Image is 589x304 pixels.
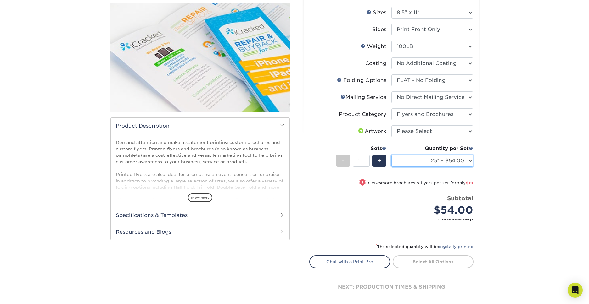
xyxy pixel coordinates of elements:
[309,255,390,268] a: Chat with a Print Pro
[457,181,473,185] span: only
[391,145,473,152] div: Quantity per Set
[362,179,363,186] span: !
[361,43,386,50] div: Weight
[111,207,289,223] h2: Specifications & Templates
[368,181,473,187] small: Get more brochures & flyers per set for
[396,203,473,218] div: $54.00
[339,111,386,118] div: Product Category
[188,193,212,202] span: show more
[365,60,386,67] div: Coating
[568,283,583,298] div: Open Intercom Messenger
[340,94,386,101] div: Mailing Service
[393,255,474,268] a: Select All Options
[466,181,473,185] span: $19
[116,139,284,216] p: Demand attention and make a statement printing custom brochures and custom flyers. Printed flyers...
[439,244,474,249] a: digitally printed
[111,118,289,134] h2: Product Description
[376,244,474,249] small: The selected quantity will be
[367,9,386,16] div: Sizes
[372,26,386,33] div: Sides
[111,224,289,240] h2: Resources and Blogs
[377,156,381,166] span: +
[447,195,473,202] strong: Subtotal
[314,218,473,221] small: *Does not include postage
[357,128,386,135] div: Artwork
[342,156,345,166] span: -
[337,77,386,84] div: Folding Options
[376,181,381,185] strong: 25
[336,145,386,152] div: Sets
